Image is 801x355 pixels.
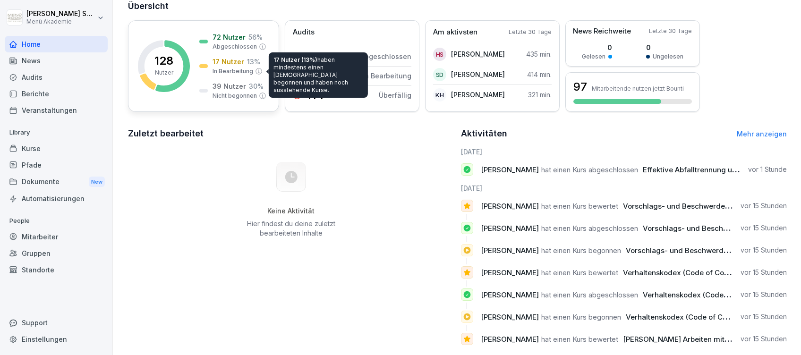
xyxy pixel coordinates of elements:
[433,88,446,101] div: KH
[5,245,108,262] a: Gruppen
[293,27,315,38] p: Audits
[213,57,244,67] p: 17 Nutzer
[154,55,173,67] p: 128
[582,52,605,61] p: Gelesen
[155,68,173,77] p: Nutzer
[213,67,253,76] p: In Bearbeitung
[213,32,246,42] p: 72 Nutzer
[623,268,788,277] span: Verhaltenskodex (Code of Conduct) Menü 2000
[26,18,95,25] p: Menü Akademie
[5,213,108,228] p: People
[626,313,791,321] span: Verhaltenskodex (Code of Conduct) Menü 2000
[249,81,264,91] p: 30 %
[741,245,787,255] p: vor 15 Stunden
[306,90,324,101] p: 114
[481,313,539,321] span: [PERSON_NAME]
[5,262,108,278] a: Standorte
[213,42,257,51] p: Abgeschlossen
[306,51,326,62] p: 201
[5,314,108,331] div: Support
[741,268,787,277] p: vor 15 Stunden
[541,246,621,255] span: hat einen Kurs begonnen
[592,85,684,92] p: Mitarbeitende nutzen jetzt Bounti
[5,85,108,102] a: Berichte
[541,335,618,344] span: hat einen Kurs bewertet
[451,49,505,59] p: [PERSON_NAME]
[653,52,683,61] p: Ungelesen
[481,268,539,277] span: [PERSON_NAME]
[741,201,787,211] p: vor 15 Stunden
[649,27,692,35] p: Letzte 30 Tage
[527,69,552,79] p: 414 min.
[248,32,263,42] p: 56 %
[461,183,787,193] h6: [DATE]
[360,51,411,61] p: Abgeschlossen
[451,69,505,79] p: [PERSON_NAME]
[573,26,631,37] p: News Reichweite
[582,42,612,52] p: 0
[741,334,787,344] p: vor 15 Stunden
[541,290,638,299] span: hat einen Kurs abgeschlossen
[461,147,787,157] h6: [DATE]
[379,90,411,100] p: Überfällig
[247,57,260,67] p: 13 %
[528,90,552,100] p: 321 min.
[541,313,621,321] span: hat einen Kurs begonnen
[26,10,95,18] p: [PERSON_NAME] Schülzke
[573,79,587,95] h3: 97
[5,52,108,69] a: News
[5,228,108,245] a: Mitarbeiter
[243,207,339,215] h5: Keine Aktivität
[461,127,507,140] h2: Aktivitäten
[481,224,539,233] span: [PERSON_NAME]
[273,56,317,63] span: 17 Nutzer (13%)
[5,140,108,157] a: Kurse
[363,71,411,81] p: In Bearbeitung
[213,81,246,91] p: 39 Nutzer
[5,69,108,85] a: Audits
[741,290,787,299] p: vor 15 Stunden
[623,335,789,344] span: [PERSON_NAME] Arbeiten mit Leitern und Tritten
[741,312,787,321] p: vor 15 Stunden
[433,68,446,81] div: SD
[646,42,683,52] p: 0
[451,90,505,100] p: [PERSON_NAME]
[541,268,618,277] span: hat einen Kurs bewertet
[737,130,787,138] a: Mehr anzeigen
[481,202,539,211] span: [PERSON_NAME]
[509,28,552,36] p: Letzte 30 Tage
[5,331,108,347] a: Einstellungen
[5,125,108,140] p: Library
[5,190,108,207] a: Automatisierungen
[433,48,446,61] div: HS
[89,177,105,187] div: New
[481,290,539,299] span: [PERSON_NAME]
[5,173,108,191] a: DokumenteNew
[526,49,552,59] p: 435 min.
[481,335,539,344] span: [PERSON_NAME]
[5,102,108,118] a: Veranstaltungen
[243,219,339,238] p: Hier findest du deine zuletzt bearbeiteten Inhalte
[5,36,108,52] a: Home
[128,127,454,140] h2: Zuletzt bearbeitet
[541,202,618,211] span: hat einen Kurs bewertet
[481,165,539,174] span: [PERSON_NAME]
[541,224,638,233] span: hat einen Kurs abgeschlossen
[481,246,539,255] span: [PERSON_NAME]
[748,165,787,174] p: vor 1 Stunde
[433,27,477,38] p: Am aktivsten
[269,52,368,98] div: haben mindestens einen [DEMOGRAPHIC_DATA] begonnen und haben noch ausstehende Kurse.
[5,173,108,191] div: Dokumente
[5,157,108,173] a: Pfade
